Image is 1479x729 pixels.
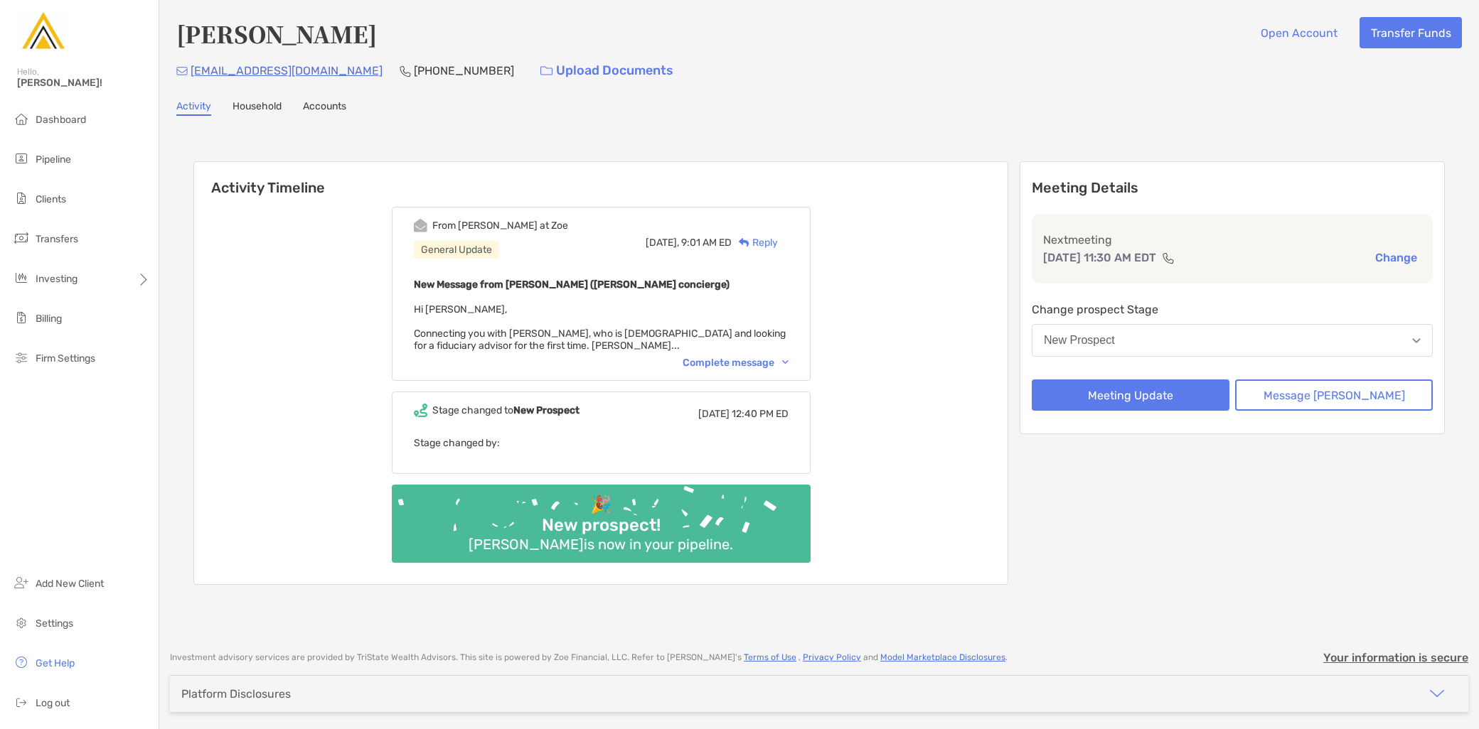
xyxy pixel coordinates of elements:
span: [PERSON_NAME]! [17,77,150,89]
img: Phone Icon [400,65,411,77]
img: Reply icon [739,238,749,247]
div: Complete message [683,357,789,369]
div: Platform Disclosures [181,687,291,701]
a: Privacy Policy [803,652,861,662]
span: Clients [36,193,66,205]
button: Message [PERSON_NAME] [1235,379,1433,411]
span: 12:40 PM ED [732,408,789,420]
img: icon arrow [1429,685,1446,702]
p: Meeting Details [1032,179,1433,197]
button: New Prospect [1032,324,1433,357]
div: Stage changed to [432,404,580,416]
img: clients icon [13,190,30,207]
a: Terms of Use [744,652,796,662]
button: Transfer Funds [1360,17,1462,48]
div: From [PERSON_NAME] at Zoe [432,220,568,232]
img: communication type [1162,252,1175,264]
a: Accounts [303,100,346,116]
div: 🎉 [584,495,617,515]
span: Pipeline [36,153,71,166]
img: pipeline icon [13,150,30,167]
b: New Message from [PERSON_NAME] ([PERSON_NAME] concierge) [414,279,730,291]
button: Open Account [1249,17,1348,48]
span: Add New Client [36,578,104,590]
p: Next meeting [1043,231,1421,249]
p: Investment advisory services are provided by TriState Wealth Advisors . This site is powered by Z... [170,652,1008,663]
img: settings icon [13,614,30,631]
span: Investing [36,273,78,285]
div: General Update [414,241,499,259]
img: investing icon [13,269,30,286]
p: [EMAIL_ADDRESS][DOMAIN_NAME] [191,62,383,80]
span: 9:01 AM ED [681,237,732,249]
div: New prospect! [536,515,666,536]
img: button icon [540,66,552,76]
h4: [PERSON_NAME] [176,17,377,50]
img: firm-settings icon [13,349,30,366]
span: Transfers [36,233,78,245]
span: Settings [36,617,73,630]
p: Your information is secure [1323,651,1468,664]
button: Meeting Update [1032,379,1229,411]
span: [DATE], [646,237,679,249]
img: get-help icon [13,654,30,671]
img: logout icon [13,693,30,711]
span: Firm Settings [36,352,95,364]
p: [PHONE_NUMBER] [414,62,514,80]
img: Chevron icon [782,360,789,364]
img: Event icon [414,219,427,232]
a: Model Marketplace Disclosures [880,652,1005,662]
div: New Prospect [1044,334,1115,347]
img: Confetti [392,485,811,551]
img: Event icon [414,404,427,417]
span: Dashboard [36,114,86,126]
img: Email Icon [176,67,188,75]
span: Get Help [36,657,75,669]
img: transfers icon [13,229,30,247]
p: Stage changed by: [414,434,789,452]
img: Open dropdown arrow [1412,338,1421,343]
img: add_new_client icon [13,574,30,591]
a: Upload Documents [531,55,683,86]
b: New Prospect [513,404,580,416]
a: Household [233,100,282,116]
p: Change prospect Stage [1032,301,1433,318]
div: Reply [732,235,778,250]
span: Log out [36,697,70,709]
h6: Activity Timeline [194,162,1008,196]
img: billing icon [13,309,30,326]
p: [DATE] 11:30 AM EDT [1043,249,1156,266]
img: Zoe Logo [17,6,68,57]
img: dashboard icon [13,110,30,127]
span: [DATE] [698,408,730,420]
div: [PERSON_NAME] is now in your pipeline. [463,536,739,553]
span: Billing [36,313,62,325]
a: Activity [176,100,211,116]
span: Hi [PERSON_NAME], Connecting you with [PERSON_NAME], who is [DEMOGRAPHIC_DATA] and looking for a ... [414,303,786,352]
button: Change [1371,250,1421,265]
